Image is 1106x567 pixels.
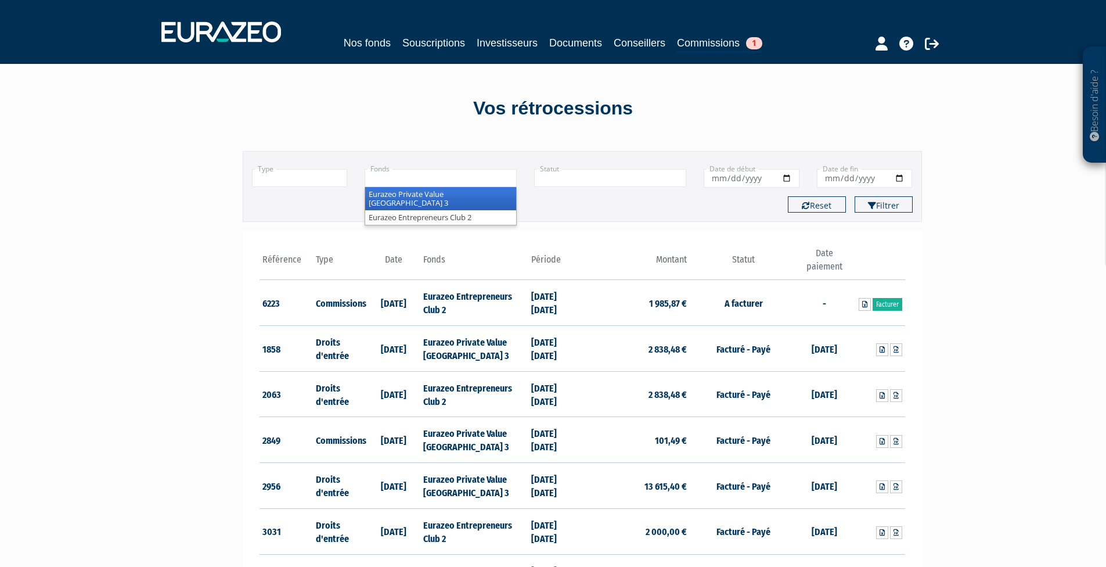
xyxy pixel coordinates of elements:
[797,247,851,280] th: Date paiement
[797,280,851,326] td: -
[420,326,528,372] td: Eurazeo Private Value [GEOGRAPHIC_DATA] 3
[420,247,528,280] th: Fonds
[528,371,582,417] td: [DATE] [DATE]
[365,210,516,225] li: Eurazeo Entrepreneurs Club 2
[367,417,421,463] td: [DATE]
[690,371,797,417] td: Facturé - Payé
[690,463,797,509] td: Facturé - Payé
[582,463,690,509] td: 13 615,40 €
[365,187,516,210] li: Eurazeo Private Value [GEOGRAPHIC_DATA] 3
[582,247,690,280] th: Montant
[420,417,528,463] td: Eurazeo Private Value [GEOGRAPHIC_DATA] 3
[260,371,314,417] td: 2063
[367,463,421,509] td: [DATE]
[420,280,528,326] td: Eurazeo Entrepreneurs Club 2
[313,326,367,372] td: Droits d'entrée
[582,326,690,372] td: 2 838,48 €
[313,280,367,326] td: Commissions
[528,417,582,463] td: [DATE] [DATE]
[528,326,582,372] td: [DATE] [DATE]
[260,247,314,280] th: Référence
[420,371,528,417] td: Eurazeo Entrepreneurs Club 2
[690,280,797,326] td: A facturer
[690,247,797,280] th: Statut
[690,508,797,554] td: Facturé - Payé
[260,417,314,463] td: 2849
[313,463,367,509] td: Droits d'entrée
[420,463,528,509] td: Eurazeo Private Value [GEOGRAPHIC_DATA] 3
[260,463,314,509] td: 2956
[582,280,690,326] td: 1 985,87 €
[367,326,421,372] td: [DATE]
[161,21,281,42] img: 1732889491-logotype_eurazeo_blanc_rvb.png
[367,280,421,326] td: [DATE]
[344,35,391,51] a: Nos fonds
[1088,53,1101,157] p: Besoin d'aide ?
[614,35,665,51] a: Conseillers
[367,508,421,554] td: [DATE]
[528,247,582,280] th: Période
[873,298,902,311] a: Facturer
[528,508,582,554] td: [DATE] [DATE]
[477,35,538,51] a: Investisseurs
[528,463,582,509] td: [DATE] [DATE]
[797,417,851,463] td: [DATE]
[677,35,762,53] a: Commissions1
[367,247,421,280] th: Date
[260,326,314,372] td: 1858
[260,280,314,326] td: 6223
[313,417,367,463] td: Commissions
[528,280,582,326] td: [DATE] [DATE]
[402,35,465,51] a: Souscriptions
[420,508,528,554] td: Eurazeo Entrepreneurs Club 2
[746,37,762,49] span: 1
[788,196,846,213] button: Reset
[549,35,602,51] a: Documents
[313,371,367,417] td: Droits d'entrée
[582,417,690,463] td: 101,49 €
[582,371,690,417] td: 2 838,48 €
[582,508,690,554] td: 2 000,00 €
[367,371,421,417] td: [DATE]
[797,326,851,372] td: [DATE]
[260,508,314,554] td: 3031
[797,508,851,554] td: [DATE]
[690,326,797,372] td: Facturé - Payé
[797,463,851,509] td: [DATE]
[690,417,797,463] td: Facturé - Payé
[313,508,367,554] td: Droits d'entrée
[222,95,884,122] div: Vos rétrocessions
[855,196,913,213] button: Filtrer
[797,371,851,417] td: [DATE]
[313,247,367,280] th: Type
